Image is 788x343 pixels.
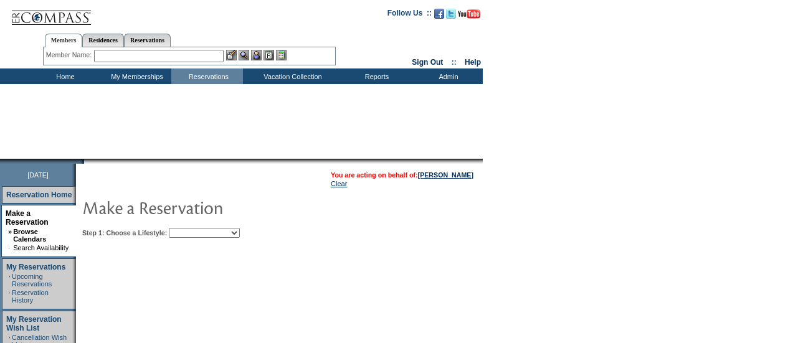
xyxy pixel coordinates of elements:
td: Reservations [171,68,243,84]
a: Upcoming Reservations [12,273,52,288]
img: Reservations [263,50,274,60]
a: My Reservations [6,263,65,271]
a: My Reservation Wish List [6,315,62,332]
a: Residences [82,34,124,47]
td: Home [28,68,100,84]
td: Vacation Collection [243,68,339,84]
a: Sign Out [412,58,443,67]
span: You are acting on behalf of: [331,171,473,179]
td: · [9,273,11,288]
img: b_edit.gif [226,50,237,60]
a: [PERSON_NAME] [418,171,473,179]
b: » [8,228,12,235]
img: Follow us on Twitter [446,9,456,19]
b: Step 1: Choose a Lifestyle: [82,229,167,237]
img: blank.gif [84,159,85,164]
img: View [239,50,249,60]
td: · [9,289,11,304]
td: Admin [411,68,483,84]
a: Reservation History [12,289,49,304]
a: Become our fan on Facebook [434,12,444,20]
a: Search Availability [13,244,69,251]
img: pgTtlMakeReservation.gif [82,195,331,220]
td: Reports [339,68,411,84]
a: Reservations [124,34,171,47]
td: My Memberships [100,68,171,84]
a: Make a Reservation [6,209,49,227]
img: promoShadowLeftCorner.gif [80,159,84,164]
a: Subscribe to our YouTube Channel [458,12,480,20]
span: :: [452,58,457,67]
a: Clear [331,180,347,187]
span: [DATE] [27,171,49,179]
a: Reservation Home [6,190,72,199]
a: Help [465,58,481,67]
td: · [8,244,12,251]
img: Subscribe to our YouTube Channel [458,9,480,19]
td: Follow Us :: [387,7,432,22]
a: Browse Calendars [13,228,46,243]
a: Follow us on Twitter [446,12,456,20]
img: b_calculator.gif [276,50,287,60]
a: Members [45,34,83,47]
div: Member Name: [46,50,94,60]
img: Impersonate [251,50,262,60]
img: Become our fan on Facebook [434,9,444,19]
